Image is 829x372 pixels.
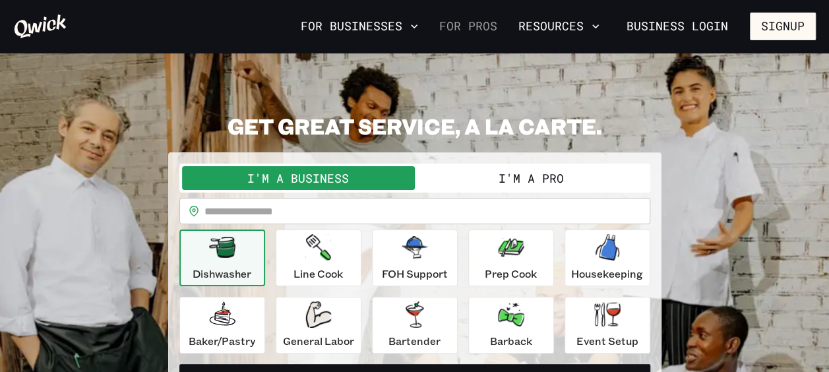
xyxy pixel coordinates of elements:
[293,266,343,282] p: Line Cook
[372,230,458,286] button: FOH Support
[468,297,554,354] button: Barback
[565,230,650,286] button: Housekeeping
[372,297,458,354] button: Bartender
[415,166,648,190] button: I'm a Pro
[434,15,503,38] a: For Pros
[565,297,650,354] button: Event Setup
[295,15,423,38] button: For Businesses
[388,333,441,349] p: Bartender
[382,266,448,282] p: FOH Support
[468,230,554,286] button: Prep Cook
[168,113,661,139] h2: GET GREAT SERVICE, A LA CARTE.
[189,333,255,349] p: Baker/Pastry
[750,13,816,40] button: Signup
[513,15,605,38] button: Resources
[182,166,415,190] button: I'm a Business
[485,266,537,282] p: Prep Cook
[283,333,354,349] p: General Labor
[179,230,265,286] button: Dishwasher
[615,13,739,40] a: Business Login
[576,333,638,349] p: Event Setup
[571,266,643,282] p: Housekeeping
[276,297,361,354] button: General Labor
[276,230,361,286] button: Line Cook
[179,297,265,354] button: Baker/Pastry
[193,266,251,282] p: Dishwasher
[490,333,532,349] p: Barback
